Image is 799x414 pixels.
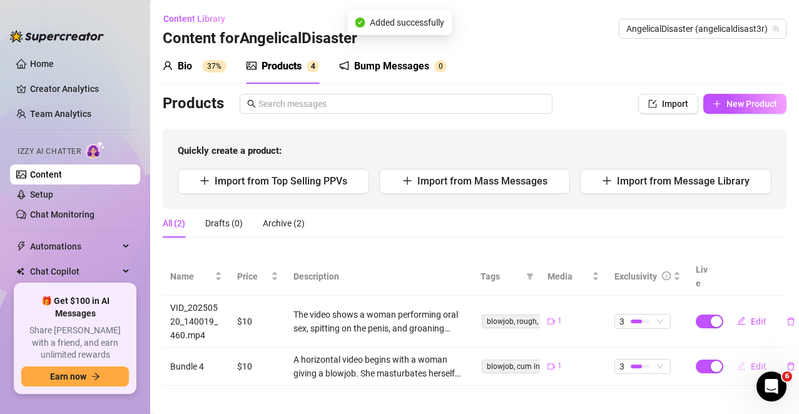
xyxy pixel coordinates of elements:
span: Content Library [163,14,225,24]
span: edit [737,316,746,325]
span: AngelicalDisaster (angelicaldisast3r) [626,19,779,38]
span: Name [170,270,212,283]
span: check-circle [355,18,365,28]
a: Setup [30,189,53,199]
span: plus [602,176,612,186]
span: 4 [311,62,315,71]
span: delete [786,362,795,371]
span: edit [737,361,746,370]
div: All (2) [163,216,185,230]
span: picture [247,61,257,71]
a: Home [30,59,54,69]
td: $10 [230,296,286,348]
input: Search messages [258,97,545,111]
span: Edit [751,361,766,371]
span: Added successfully [370,16,444,29]
span: 3 [619,360,624,373]
td: Bundle 4 [163,348,230,386]
div: Archive (2) [263,216,305,230]
span: delete [786,317,795,326]
button: New Product [703,94,786,114]
div: Drafts (0) [205,216,243,230]
span: 🎁 Get $100 in AI Messages [21,295,129,320]
iframe: Intercom live chat [756,371,786,401]
img: Chat Copilot [16,267,24,276]
th: Tags [473,258,540,296]
span: team [772,25,780,33]
span: video-camera [547,318,555,325]
sup: 0 [434,60,447,73]
span: Edit [751,316,766,326]
button: Import from Message Library [580,169,771,194]
sup: 4 [307,60,319,73]
span: Price [237,270,268,283]
span: Media [547,270,589,283]
span: arrow-right [91,372,100,381]
h3: Content for AngelicalDisaster [163,29,357,49]
td: $10 [230,348,286,386]
span: video-camera [547,363,555,370]
span: 6 [782,371,792,381]
span: plus [200,176,210,186]
a: Creator Analytics [30,79,130,99]
button: Import from Top Selling PPVs [178,169,369,194]
div: The video shows a woman performing oral sex, spitting on the penis, and groaning while continuing... [293,308,466,335]
button: Edit [727,311,776,331]
th: Price [230,258,286,296]
button: Content Library [163,9,235,29]
div: Exclusivity [614,270,657,283]
span: 1 [557,315,562,327]
strong: Quickly create a product: [178,145,282,156]
span: 3 [619,315,624,328]
span: info-circle [662,271,671,280]
span: Share [PERSON_NAME] with a friend, and earn unlimited rewards [21,325,129,361]
button: Import [638,94,698,114]
span: Automations [30,236,119,256]
button: Edit [727,356,776,376]
span: Import from Mass Messages [417,175,547,187]
th: Live [688,258,720,296]
a: Chat Monitoring [30,210,94,220]
h3: Products [163,94,224,114]
span: import [648,99,657,108]
span: 1 [557,360,562,372]
span: filter [524,267,536,286]
div: Bump Messages [354,59,429,74]
span: thunderbolt [16,241,26,251]
span: Import from Top Selling PPVs [215,175,347,187]
span: search [247,99,256,108]
th: Name [163,258,230,296]
span: Izzy AI Chatter [18,146,81,158]
img: logo-BBDzfeDw.svg [10,30,104,43]
span: Import [662,99,688,109]
a: Team Analytics [30,109,91,119]
span: Earn now [50,371,86,381]
button: Import from Mass Messages [379,169,571,194]
span: filter [526,273,534,280]
sup: 37% [202,60,226,73]
span: Chat Copilot [30,261,119,281]
th: Description [286,258,473,296]
span: plus [713,99,721,108]
div: A horizontal video begins with a woman giving a blowjob. She masturbates herself during the act. ... [293,353,466,380]
div: Products [262,59,302,74]
div: Bio [178,59,192,74]
td: VID_20250520_140019_460.mp4 [163,296,230,348]
a: Content [30,169,62,179]
span: Import from Message Library [617,175,750,187]
span: user [163,61,173,71]
span: blowjob, cum in mouth, masturbation, oral sex [482,360,648,373]
th: Media [540,258,607,296]
span: New Product [726,99,777,109]
button: Earn nowarrow-right [21,366,129,386]
span: plus [402,176,412,186]
span: notification [339,61,349,71]
span: blowjob, rough, cum in mouth, face slapping, oral sex [482,315,671,328]
img: AI Chatter [86,141,105,159]
span: Tags [481,270,521,283]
